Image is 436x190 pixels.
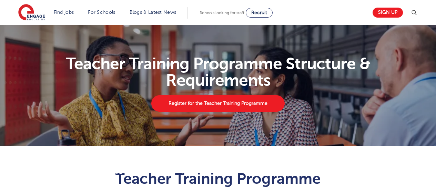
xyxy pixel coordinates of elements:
span: Recruit [251,10,267,15]
a: Register for the Teacher Training Programme [151,95,284,112]
a: For Schools [88,10,115,15]
a: Recruit [246,8,273,18]
a: Sign up [373,8,403,18]
img: Engage Education [18,4,45,21]
h1: Teacher Training Programme Structure & Requirements [14,56,422,89]
a: Blogs & Latest News [130,10,176,15]
a: Find jobs [54,10,74,15]
span: Schools looking for staff [200,10,244,15]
